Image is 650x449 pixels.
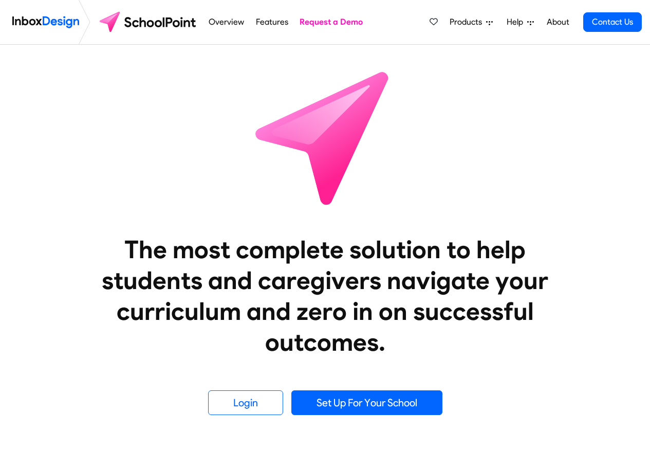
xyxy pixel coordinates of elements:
[544,12,572,32] a: About
[503,12,538,32] a: Help
[233,45,418,230] img: icon_schoolpoint.svg
[206,12,247,32] a: Overview
[445,12,497,32] a: Products
[583,12,642,32] a: Contact Us
[507,16,527,28] span: Help
[450,16,486,28] span: Products
[291,390,442,415] a: Set Up For Your School
[208,390,283,415] a: Login
[297,12,366,32] a: Request a Demo
[95,10,203,34] img: schoolpoint logo
[81,234,569,357] heading: The most complete solution to help students and caregivers navigate your curriculum and zero in o...
[253,12,291,32] a: Features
